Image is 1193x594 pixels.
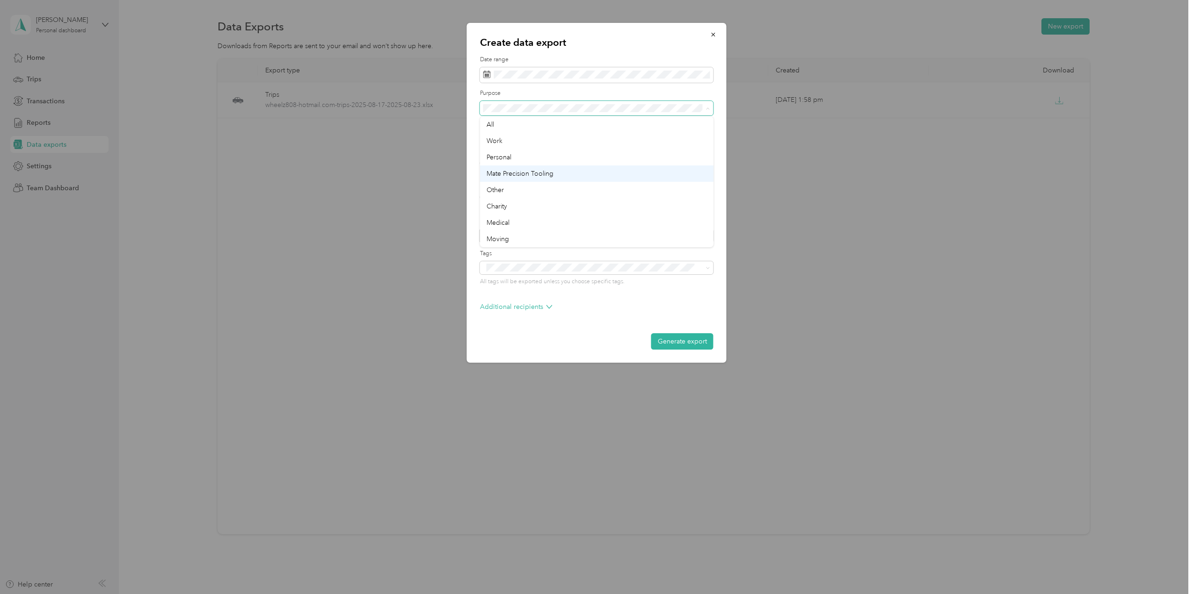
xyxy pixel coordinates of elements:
[487,202,507,210] span: Charity
[480,36,713,49] p: Create data export
[480,89,713,98] label: Purpose
[487,170,553,178] span: Mate Precision Tooling
[480,302,553,312] p: Additional recipients
[480,278,713,286] p: All tags will be exported unless you choose specific tags.
[651,333,713,350] button: Generate export
[480,250,713,258] label: Tags
[487,137,502,145] span: Work
[487,235,509,243] span: Moving
[480,56,713,64] label: Date range
[487,186,504,194] span: Other
[487,153,511,161] span: Personal
[487,219,509,227] span: Medical
[1141,542,1193,594] iframe: Everlance-gr Chat Button Frame
[487,121,494,129] span: All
